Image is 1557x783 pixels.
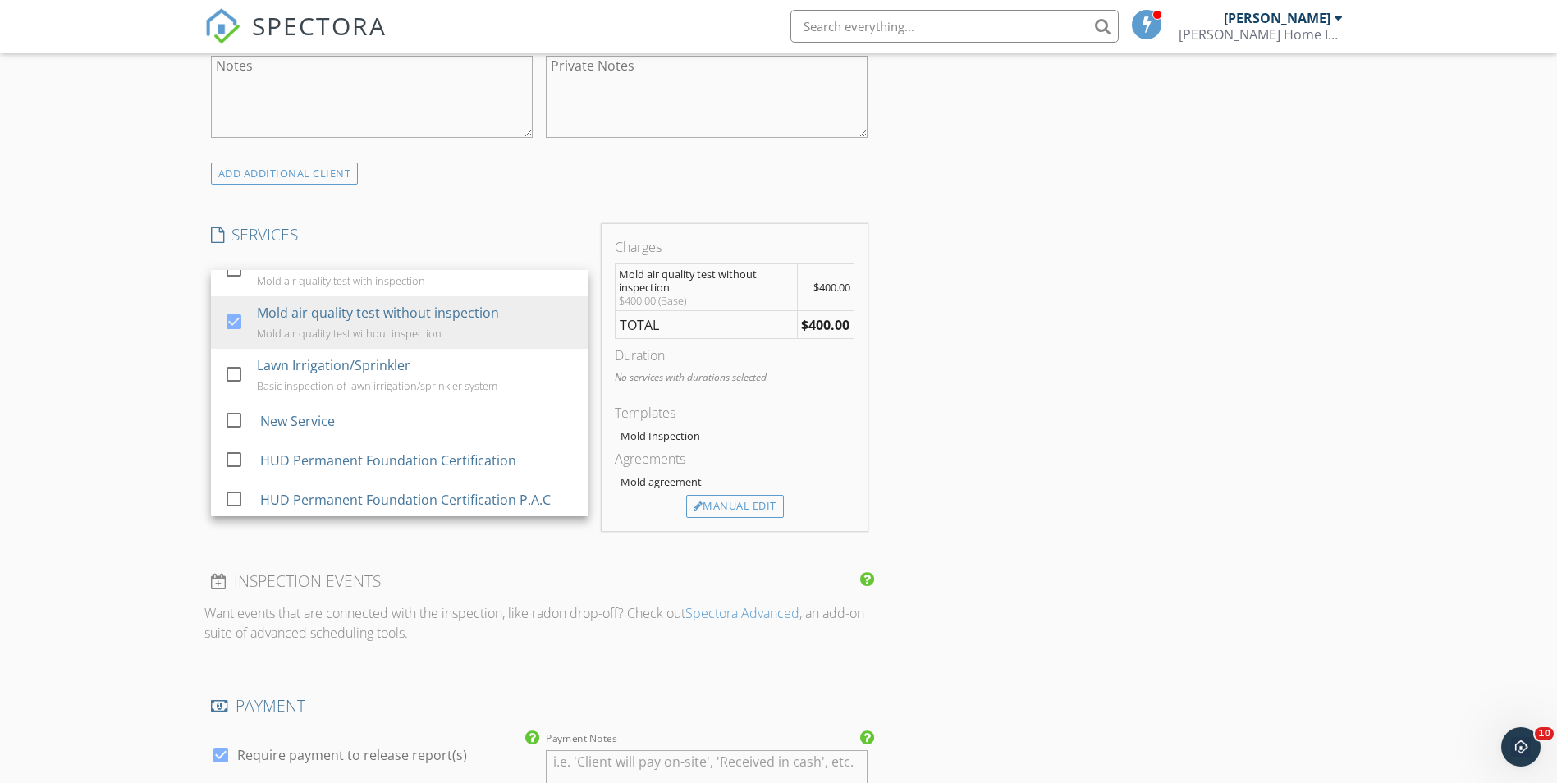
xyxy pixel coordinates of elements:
[204,8,240,44] img: The Best Home Inspection Software - Spectora
[1224,10,1330,26] div: [PERSON_NAME]
[259,451,515,470] div: HUD Permanent Foundation Certification
[615,449,854,469] div: Agreements
[211,695,868,717] h4: PAYMENT
[257,274,425,287] div: Mold air quality test with inspection
[259,411,334,431] div: New Service
[1501,727,1541,767] iframe: Intercom live chat
[615,237,854,257] div: Charges
[257,327,442,340] div: Mold air quality test without inspection
[813,280,850,295] span: $400.00
[257,355,410,375] div: Lawn Irrigation/Sprinkler
[211,224,588,245] h4: SERVICES
[615,346,854,365] div: Duration
[615,370,854,385] p: No services with durations selected
[615,403,854,423] div: Templates
[204,22,387,57] a: SPECTORA
[615,429,854,442] div: - Mold Inspection
[211,163,359,185] div: ADD ADDITIONAL client
[259,490,550,510] div: HUD Permanent Foundation Certification P.A.C
[685,604,799,622] a: Spectora Advanced
[1535,727,1554,740] span: 10
[619,294,794,307] div: $400.00 (Base)
[1179,26,1343,43] div: Higgins Home Inspection
[211,570,868,592] h4: INSPECTION EVENTS
[204,603,875,643] p: Want events that are connected with the inspection, like radon drop-off? Check out , an add-on su...
[237,747,467,763] label: Require payment to release report(s)
[252,8,387,43] span: SPECTORA
[615,475,854,488] div: - Mold agreement
[615,310,797,339] td: TOTAL
[257,303,499,323] div: Mold air quality test without inspection
[257,379,497,392] div: Basic inspection of lawn irrigation/sprinkler system
[790,10,1119,43] input: Search everything...
[686,495,784,518] div: Manual Edit
[801,316,849,334] strong: $400.00
[619,268,794,294] div: Mold air quality test without inspection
